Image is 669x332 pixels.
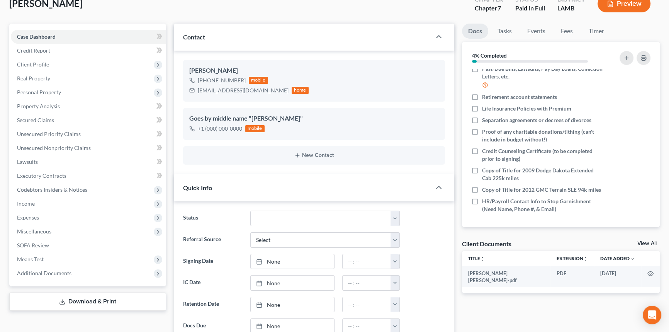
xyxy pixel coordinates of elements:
[251,297,334,312] a: None
[11,99,166,113] a: Property Analysis
[11,238,166,252] a: SOFA Review
[17,186,87,193] span: Codebtors Insiders & Notices
[11,127,166,141] a: Unsecured Priority Claims
[17,242,49,249] span: SOFA Review
[251,254,334,269] a: None
[462,240,511,248] div: Client Documents
[630,257,635,261] i: expand_more
[179,211,246,226] label: Status
[482,167,604,182] span: Copy of Title for 2009 Dodge Dakota Extended Cab 225k miles
[183,184,212,191] span: Quick Info
[482,147,604,163] span: Credit Counseling Certificate (to be completed prior to signing)
[343,297,391,312] input: -- : --
[17,145,91,151] span: Unsecured Nonpriority Claims
[482,93,557,101] span: Retirement account statements
[189,152,439,158] button: New Contact
[17,103,60,109] span: Property Analysis
[251,276,334,290] a: None
[17,75,50,82] span: Real Property
[183,33,205,41] span: Contact
[249,77,268,84] div: mobile
[498,4,501,12] span: 7
[198,77,246,84] div: [PHONE_NUMBER]
[17,200,35,207] span: Income
[600,255,635,261] a: Date Added expand_more
[9,293,166,311] a: Download & Print
[11,169,166,183] a: Executory Contracts
[480,257,485,261] i: unfold_more
[482,197,604,213] span: HR/Payroll Contact Info to Stop Garnishment (Need Name, Phone #, & Email)
[11,44,166,58] a: Credit Report
[472,52,507,59] strong: 4% Completed
[557,4,585,13] div: LAMB
[198,87,289,94] div: [EMAIL_ADDRESS][DOMAIN_NAME]
[17,158,38,165] span: Lawsuits
[11,113,166,127] a: Secured Claims
[462,266,551,288] td: [PERSON_NAME] [PERSON_NAME]-pdf
[550,266,594,288] td: PDF
[292,87,309,94] div: home
[462,24,488,39] a: Docs
[17,47,50,54] span: Credit Report
[482,105,571,112] span: Life Insurance Policies with Premium
[189,66,439,75] div: [PERSON_NAME]
[17,33,56,40] span: Case Dashboard
[643,306,661,324] div: Open Intercom Messenger
[555,24,579,39] a: Fees
[491,24,518,39] a: Tasks
[521,24,552,39] a: Events
[179,232,246,248] label: Referral Source
[475,4,503,13] div: Chapter
[17,61,49,68] span: Client Profile
[482,65,604,80] span: Past-Due Bills, Lawsuits, Pay Day Loans, Collection Letters, etc.
[17,89,61,95] span: Personal Property
[515,4,545,13] div: Paid In Full
[17,214,39,221] span: Expenses
[637,241,657,246] a: View All
[17,172,66,179] span: Executory Contracts
[17,256,44,262] span: Means Test
[482,186,601,194] span: Copy of Title for 2012 GMC Terrain SLE 94k miles
[245,125,265,132] div: mobile
[11,141,166,155] a: Unsecured Nonpriority Claims
[594,266,641,288] td: [DATE]
[179,254,246,269] label: Signing Date
[17,270,71,276] span: Additional Documents
[557,255,588,261] a: Extensionunfold_more
[198,125,242,133] div: +1 (000) 000-0000
[179,275,246,291] label: IC Date
[11,155,166,169] a: Lawsuits
[179,297,246,312] label: Retention Date
[189,114,439,123] div: Goes by middle name "[PERSON_NAME]"
[482,128,604,143] span: Proof of any charitable donations/tithing (can't include in budget without!)
[343,276,391,290] input: -- : --
[343,254,391,269] input: -- : --
[11,30,166,44] a: Case Dashboard
[17,131,81,137] span: Unsecured Priority Claims
[17,117,54,123] span: Secured Claims
[583,257,588,261] i: unfold_more
[582,24,610,39] a: Timer
[17,228,51,235] span: Miscellaneous
[482,116,591,124] span: Separation agreements or decrees of divorces
[468,255,485,261] a: Titleunfold_more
